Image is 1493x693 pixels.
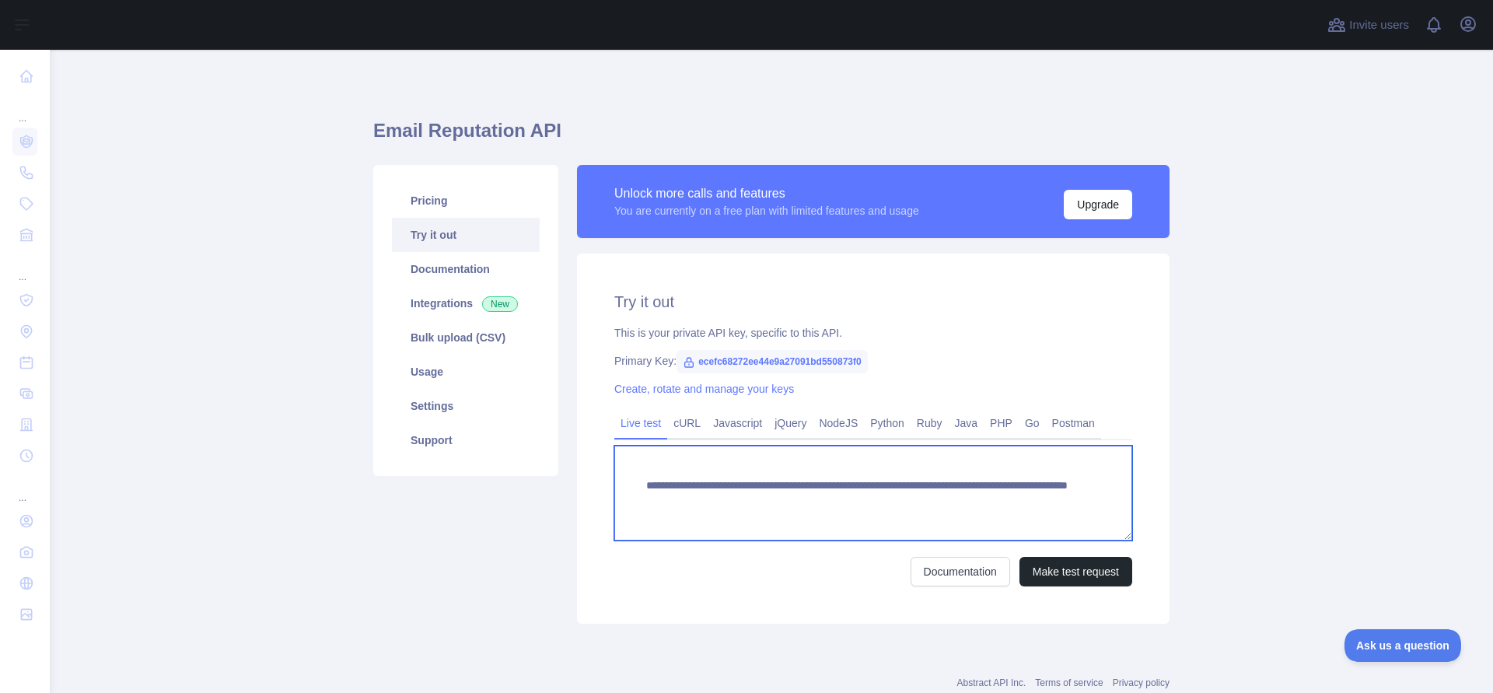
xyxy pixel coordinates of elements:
h2: Try it out [614,291,1132,313]
button: Make test request [1019,557,1132,586]
a: Go [1019,411,1046,436]
a: Create, rotate and manage your keys [614,383,794,395]
div: Primary Key: [614,353,1132,369]
a: NodeJS [813,411,864,436]
a: Support [392,423,540,457]
a: Settings [392,389,540,423]
span: ecefc68272ee44e9a27091bd550873f0 [677,350,868,373]
div: You are currently on a free plan with limited features and usage [614,203,919,219]
a: Bulk upload (CSV) [392,320,540,355]
a: Privacy policy [1113,677,1170,688]
a: cURL [667,411,707,436]
button: Invite users [1324,12,1412,37]
div: Unlock more calls and features [614,184,919,203]
iframe: Toggle Customer Support [1344,629,1462,662]
div: ... [12,473,37,504]
a: Pricing [392,184,540,218]
button: Upgrade [1064,190,1132,219]
a: Usage [392,355,540,389]
a: Java [949,411,984,436]
div: ... [12,252,37,283]
span: New [482,296,518,312]
a: Abstract API Inc. [957,677,1026,688]
a: Live test [614,411,667,436]
a: Javascript [707,411,768,436]
span: Invite users [1349,16,1409,34]
div: ... [12,93,37,124]
a: Documentation [392,252,540,286]
a: Ruby [911,411,949,436]
div: This is your private API key, specific to this API. [614,325,1132,341]
a: Integrations New [392,286,540,320]
a: Documentation [911,557,1010,586]
a: Terms of service [1035,677,1103,688]
a: PHP [984,411,1019,436]
a: Try it out [392,218,540,252]
a: Python [864,411,911,436]
a: jQuery [768,411,813,436]
a: Postman [1046,411,1101,436]
h1: Email Reputation API [373,118,1170,156]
